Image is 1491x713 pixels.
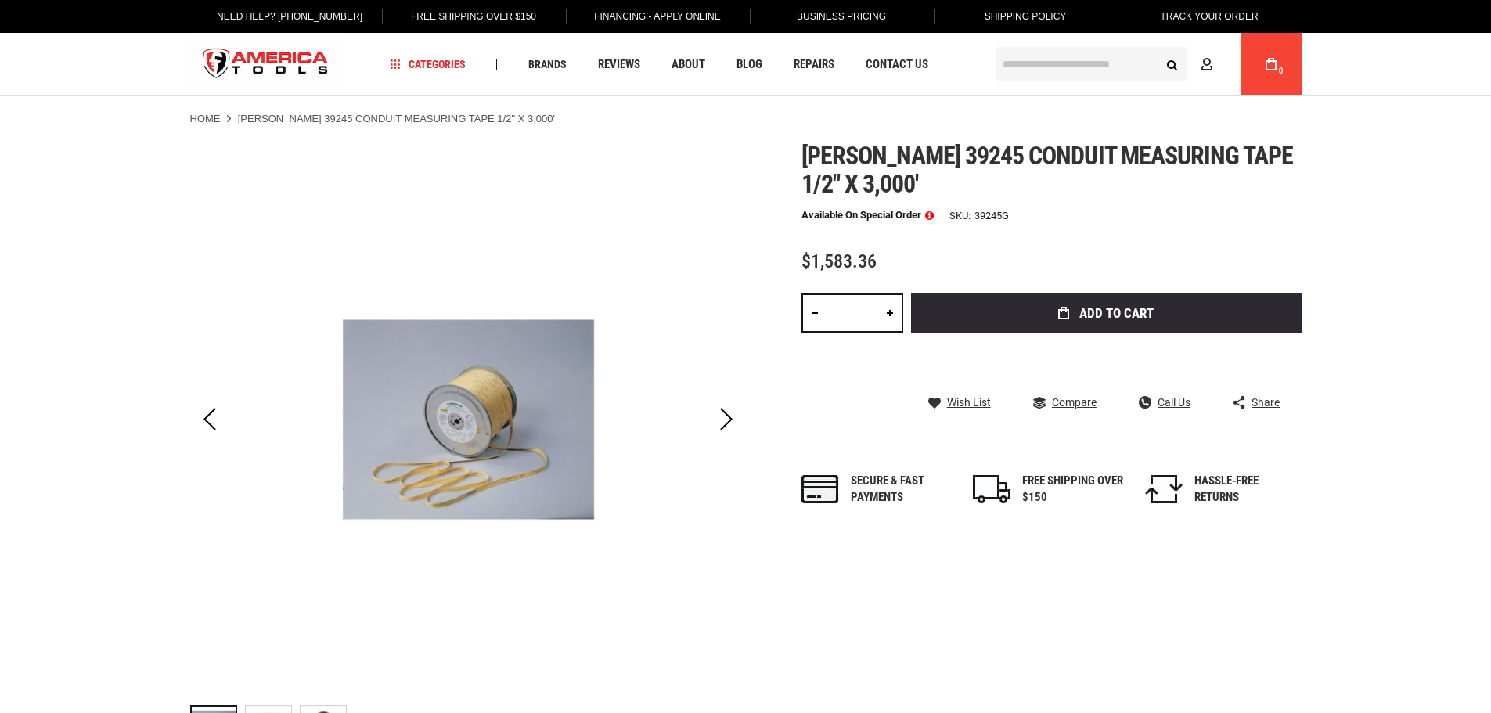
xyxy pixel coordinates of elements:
[598,59,640,70] span: Reviews
[190,142,746,697] img: GREENLEE 39245 CONDUIT MEASURING TAPE 1/2" X 3,000'
[859,54,935,75] a: Contact Us
[190,142,229,697] div: Previous
[736,59,762,70] span: Blog
[384,54,473,75] a: Categories
[985,11,1067,22] span: Shipping Policy
[1194,473,1296,506] div: HASSLE-FREE RETURNS
[866,59,928,70] span: Contact Us
[521,54,574,75] a: Brands
[664,54,712,75] a: About
[794,59,834,70] span: Repairs
[1139,395,1190,409] a: Call Us
[1052,397,1097,408] span: Compare
[973,475,1010,503] img: shipping
[190,35,342,94] img: America Tools
[729,54,769,75] a: Blog
[672,59,705,70] span: About
[787,54,841,75] a: Repairs
[238,113,555,124] strong: [PERSON_NAME] 39245 CONDUIT MEASURING TAPE 1/2" X 3,000'
[801,210,934,221] p: Available on Special Order
[908,337,1305,383] iframe: Secure express checkout frame
[528,59,567,70] span: Brands
[1279,67,1284,75] span: 0
[947,397,991,408] span: Wish List
[928,395,991,409] a: Wish List
[801,475,839,503] img: payments
[707,142,746,697] div: Next
[1252,397,1280,408] span: Share
[949,211,974,221] strong: SKU
[911,293,1302,333] button: Add to Cart
[801,141,1294,199] span: [PERSON_NAME] 39245 conduit measuring tape 1/2" x 3,000'
[591,54,647,75] a: Reviews
[190,35,342,94] a: store logo
[974,211,1009,221] div: 39245G
[1158,397,1190,408] span: Call Us
[1079,307,1154,320] span: Add to Cart
[1145,475,1183,503] img: returns
[391,59,466,70] span: Categories
[851,473,953,506] div: Secure & fast payments
[1033,395,1097,409] a: Compare
[1158,49,1187,79] button: Search
[1256,33,1286,95] a: 0
[190,112,221,126] a: Home
[801,250,877,272] span: $1,583.36
[1022,473,1124,506] div: FREE SHIPPING OVER $150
